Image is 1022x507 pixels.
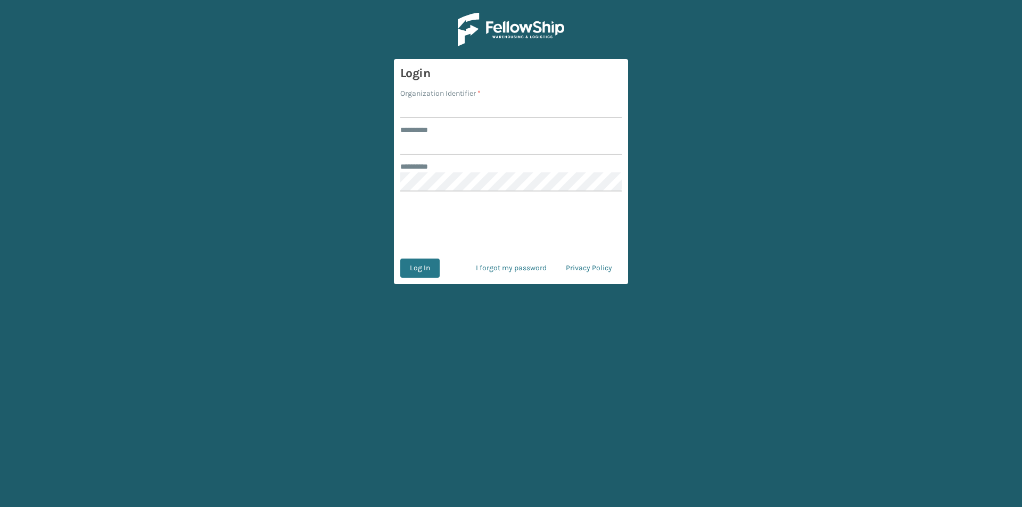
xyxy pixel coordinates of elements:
[430,204,592,246] iframe: reCAPTCHA
[400,259,440,278] button: Log In
[556,259,622,278] a: Privacy Policy
[466,259,556,278] a: I forgot my password
[400,88,481,99] label: Organization Identifier
[458,13,564,46] img: Logo
[400,65,622,81] h3: Login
